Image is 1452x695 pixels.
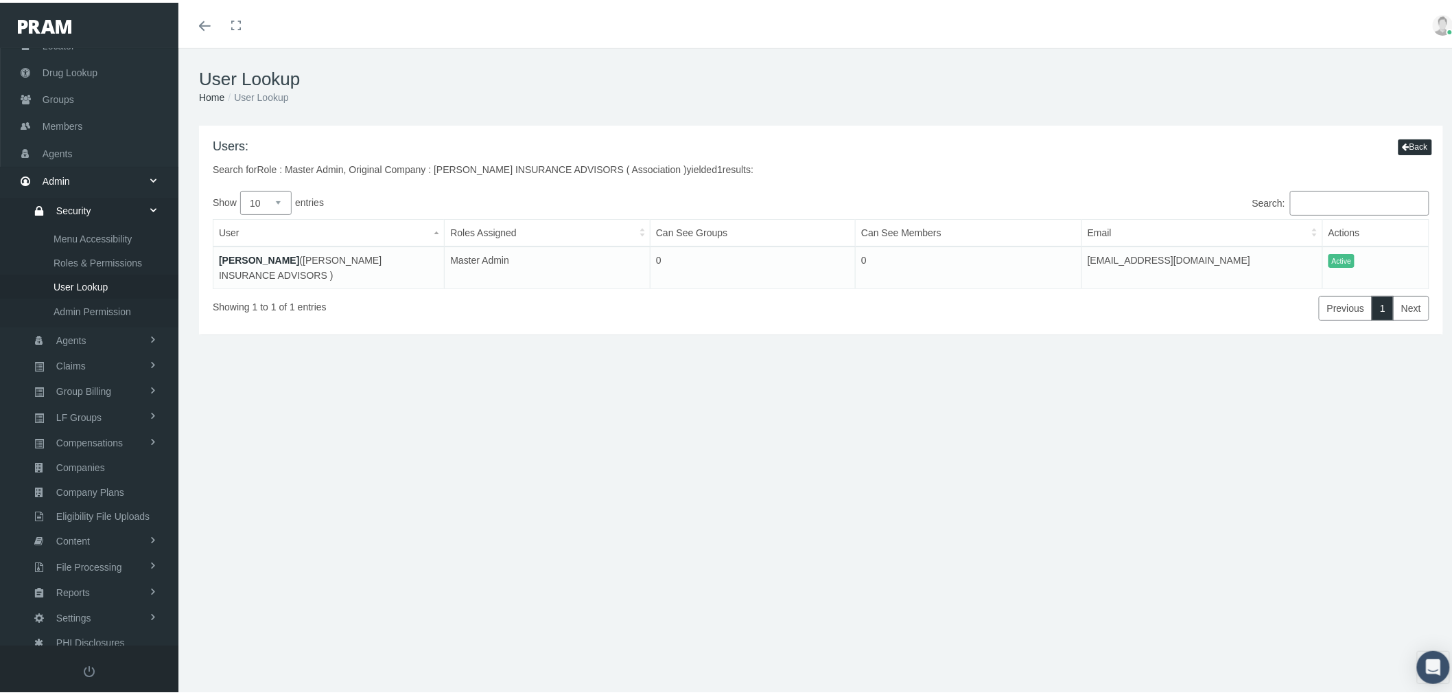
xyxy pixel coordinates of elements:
a: Next [1393,293,1429,318]
span: Members [43,111,82,137]
th: Roles Assigned: activate to sort column ascending [445,216,651,244]
h4: Users: [213,137,753,152]
span: Roles & Permissions [54,249,142,272]
span: LF Groups [56,403,102,426]
input: Search: [1290,188,1429,213]
th: Actions [1322,216,1429,244]
span: Agents [56,326,86,350]
a: Home [199,89,224,100]
span: Claims [56,352,86,375]
td: 0 [651,244,856,286]
a: [PERSON_NAME] [219,252,299,263]
span: Settings [56,604,91,627]
span: Group Billing [56,377,111,400]
div: Search for yielded results: [213,159,753,174]
label: Search: [821,188,1430,213]
td: 0 [856,244,1082,286]
span: Groups [43,84,74,110]
span: Role : Master Admin, Original Company : [PERSON_NAME] INSURANCE ADVISORS ( Association ) [257,161,687,172]
span: File Processing [56,553,122,576]
img: PRAM_20_x_78.png [18,17,71,31]
span: Reports [56,578,90,602]
span: Drug Lookup [43,57,97,83]
li: User Lookup [224,87,288,102]
div: Open Intercom Messenger [1417,648,1450,681]
span: Admin [43,166,70,192]
span: Active [1328,251,1355,266]
button: Back [1398,137,1432,152]
span: Content [56,527,90,550]
h1: User Lookup [199,66,1443,87]
span: User Lookup [54,273,108,296]
span: Menu Accessibility [54,225,132,248]
td: Master Admin [445,244,651,286]
span: Compensations [56,429,123,452]
span: Agents [43,138,73,164]
span: Admin Permission [54,297,131,321]
span: PHI Disclosures [56,628,125,652]
td: ([PERSON_NAME] INSURANCE ADVISORS ) [213,244,445,286]
span: Companies [56,453,105,477]
th: Can See Groups [651,216,856,244]
th: Can See Members [856,216,1082,244]
span: Company Plans [56,478,124,501]
a: Previous [1319,293,1372,318]
span: 1 [717,161,723,172]
select: Showentries [240,188,292,212]
th: Email: activate to sort column ascending [1081,216,1322,244]
span: Eligibility File Uploads [56,502,150,525]
td: [EMAIL_ADDRESS][DOMAIN_NAME] [1081,244,1322,286]
a: 1 [1372,293,1394,318]
span: Security [56,196,91,220]
label: Show entries [213,188,821,212]
th: User: activate to sort column descending [213,216,445,244]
